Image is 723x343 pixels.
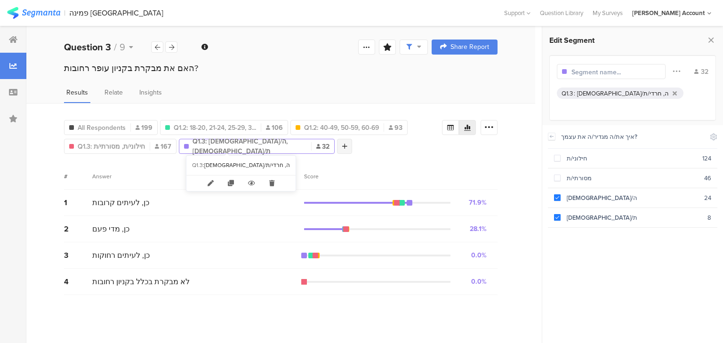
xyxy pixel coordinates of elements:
div: Support [504,6,530,20]
span: 32 [316,142,329,152]
div: 28.1% [470,224,487,234]
span: / [114,40,117,54]
span: Insights [139,88,162,97]
div: # [64,172,92,181]
div: מסורתי/ת [561,174,704,183]
span: Results [66,88,88,97]
span: Q1.2: 18-20, 21-24, 25-29, 3... [174,123,256,133]
input: Segment name... [571,67,653,77]
div: 0.0% [471,250,487,260]
div: 2 [64,223,92,234]
span: 9 [120,40,125,54]
div: 8 [707,213,711,222]
div: [PERSON_NAME] Account [632,8,705,17]
div: פמינה [GEOGRAPHIC_DATA] [69,8,163,17]
div: 24 [704,193,711,202]
div: 71.9% [469,198,487,207]
span: 106 [266,123,283,133]
span: 167 [155,142,171,152]
b: Question 3 [64,40,111,54]
span: Share Report [450,44,489,50]
span: כן, לעיתים רחוקות [92,250,150,261]
div: [DEMOGRAPHIC_DATA]/ה, חרדי/ת [577,89,669,98]
div: [DEMOGRAPHIC_DATA]/ה, חרדי/ת [204,161,290,169]
div: 1 [64,197,92,208]
span: כן, מדי פעם [92,223,129,234]
div: 4 [64,276,92,287]
div: Q1.3 [192,161,203,169]
div: Score [304,172,324,181]
div: 124 [702,154,711,163]
span: Relate [104,88,123,97]
span: Q1.3: [DEMOGRAPHIC_DATA]/ה, [DEMOGRAPHIC_DATA]/ת [193,136,306,156]
a: My Surveys [588,8,627,17]
div: האם את מבקרת בקניון עופר רחובות? [64,62,498,74]
span: לא מבקרת בכלל בקניון רחובות [92,276,190,287]
span: Q1.2: 40-49, 50-59, 60-69 [304,123,379,133]
div: | [64,8,65,18]
a: Question Library [535,8,588,17]
div: 32 [694,67,708,77]
span: Q1.3: חילוני/ת, מסורתי/ת [78,142,145,152]
span: 199 [136,123,153,133]
div: : [574,89,577,98]
div: Answer [92,172,112,181]
div: חילוני/ת [561,154,702,163]
div: [DEMOGRAPHIC_DATA]/ת [561,213,707,222]
div: איך את/ה מגדיר/ה את עצמך? [561,132,704,141]
div: [DEMOGRAPHIC_DATA]/ה [561,193,704,202]
span: Edit Segment [549,35,594,46]
div: : [203,161,204,169]
div: Q1.3 [562,89,573,98]
div: 0.0% [471,277,487,287]
div: 46 [704,174,711,183]
span: All Respondents [78,123,126,133]
div: 3 [64,250,92,261]
span: כן, לעיתים קרובות [92,197,149,208]
span: 93 [389,123,402,133]
img: segmanta logo [7,7,60,19]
